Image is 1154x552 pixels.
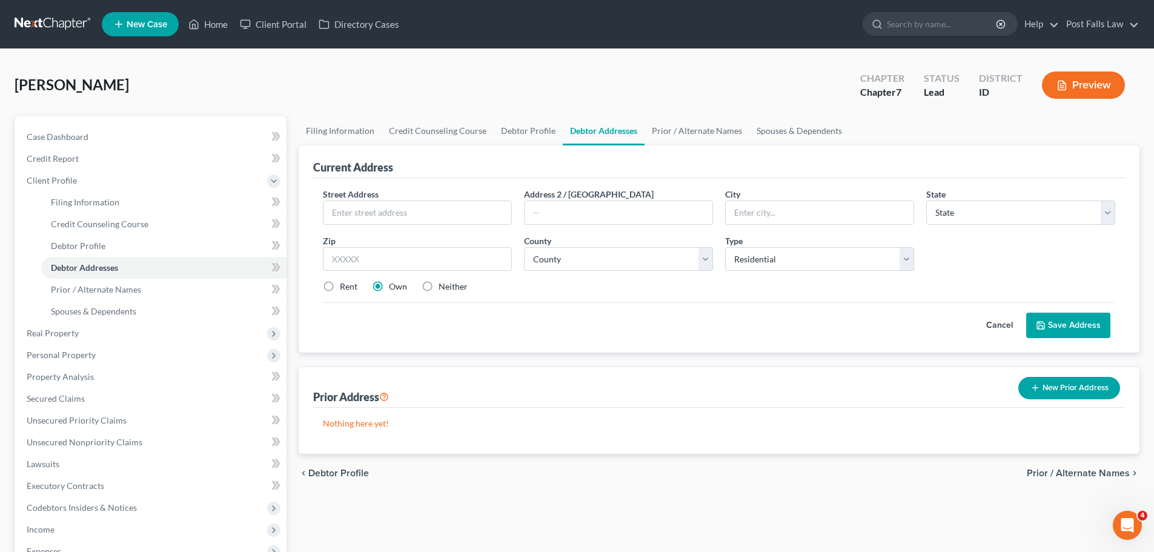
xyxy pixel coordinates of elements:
a: Client Portal [234,13,313,35]
a: Lawsuits [17,453,287,475]
span: City [725,189,740,199]
span: Income [27,524,55,534]
input: Enter street address [323,201,511,224]
a: Credit Counseling Course [382,116,494,145]
span: Debtor Profile [308,468,369,478]
span: Prior / Alternate Names [1027,468,1130,478]
a: Filing Information [299,116,382,145]
label: Own [389,281,407,293]
a: Unsecured Priority Claims [17,410,287,431]
span: [PERSON_NAME] [15,76,129,93]
span: County [524,236,551,246]
input: Search by name... [887,13,998,35]
span: Secured Claims [27,393,85,404]
span: Real Property [27,328,79,338]
span: 7 [896,86,901,98]
a: Credit Counseling Course [41,213,287,235]
a: Post Falls Law [1060,13,1139,35]
span: Case Dashboard [27,131,88,142]
a: Credit Report [17,148,287,170]
span: Unsecured Nonpriority Claims [27,437,142,447]
button: Prior / Alternate Names chevron_right [1027,468,1139,478]
span: Codebtors Insiders & Notices [27,502,137,513]
a: Prior / Alternate Names [41,279,287,301]
div: Chapter [860,71,904,85]
span: Filing Information [51,197,119,207]
span: Zip [323,236,336,246]
button: Save Address [1026,313,1110,338]
i: chevron_right [1130,468,1139,478]
a: Property Analysis [17,366,287,388]
label: Address 2 / [GEOGRAPHIC_DATA] [524,188,654,201]
span: Credit Report [27,153,79,164]
a: Prior / Alternate Names [645,116,749,145]
a: Directory Cases [313,13,405,35]
div: Prior Address [313,390,389,404]
input: XXXXX [323,247,512,271]
a: Unsecured Nonpriority Claims [17,431,287,453]
span: Executory Contracts [27,481,104,491]
span: Unsecured Priority Claims [27,415,127,425]
span: Credit Counseling Course [51,219,148,229]
label: Rent [340,281,357,293]
p: Nothing here yet! [323,417,1115,430]
a: Executory Contracts [17,475,287,497]
span: Prior / Alternate Names [51,284,141,294]
a: Debtor Addresses [41,257,287,279]
input: -- [525,201,712,224]
a: Case Dashboard [17,126,287,148]
div: District [979,71,1023,85]
span: Street Address [323,189,379,199]
a: Help [1018,13,1059,35]
span: Debtor Profile [51,241,105,251]
button: New Prior Address [1018,377,1120,399]
div: Chapter [860,85,904,99]
a: Debtor Profile [41,235,287,257]
span: Property Analysis [27,371,94,382]
button: chevron_left Debtor Profile [299,468,369,478]
a: Home [182,13,234,35]
span: Debtor Addresses [51,262,118,273]
label: Neither [439,281,468,293]
span: State [926,189,946,199]
a: Secured Claims [17,388,287,410]
span: Spouses & Dependents [51,306,136,316]
span: 4 [1138,511,1147,520]
span: Personal Property [27,350,96,360]
i: chevron_left [299,468,308,478]
iframe: Intercom live chat [1113,511,1142,540]
span: Client Profile [27,175,77,185]
div: ID [979,85,1023,99]
span: Lawsuits [27,459,59,469]
button: Preview [1042,71,1125,99]
input: Enter city... [726,201,914,224]
a: Spouses & Dependents [41,301,287,322]
a: Debtor Addresses [563,116,645,145]
a: Debtor Profile [494,116,563,145]
div: Lead [924,85,960,99]
button: Cancel [973,313,1026,338]
a: Filing Information [41,191,287,213]
div: Status [924,71,960,85]
label: Type [725,234,743,247]
div: Current Address [313,160,393,175]
a: Spouses & Dependents [749,116,849,145]
span: New Case [127,20,167,29]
